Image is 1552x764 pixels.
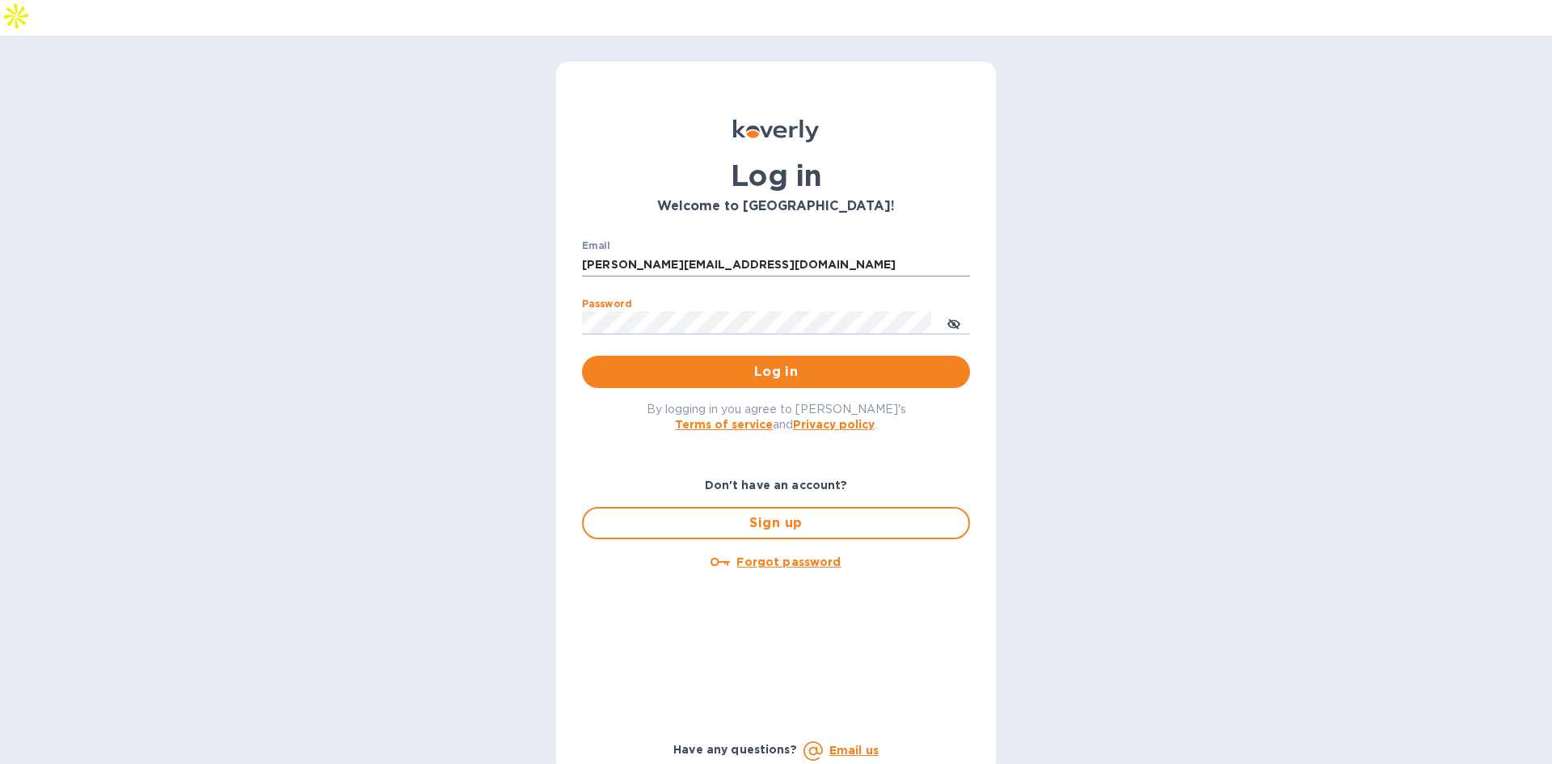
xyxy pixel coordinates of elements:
[675,418,773,431] a: Terms of service
[582,158,970,192] h1: Log in
[597,513,955,533] span: Sign up
[938,306,970,339] button: toggle password visibility
[736,555,841,568] u: Forgot password
[673,743,797,756] b: Have any questions?
[582,356,970,388] button: Log in
[829,744,879,757] a: Email us
[582,199,970,214] h3: Welcome to [GEOGRAPHIC_DATA]!
[582,299,631,309] label: Password
[733,120,819,142] img: Koverly
[582,507,970,539] button: Sign up
[793,418,875,431] a: Privacy policy
[595,362,957,382] span: Log in
[582,253,970,277] input: Enter email address
[705,479,848,492] b: Don't have an account?
[582,241,610,251] label: Email
[647,403,906,431] span: By logging in you agree to [PERSON_NAME]'s and .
